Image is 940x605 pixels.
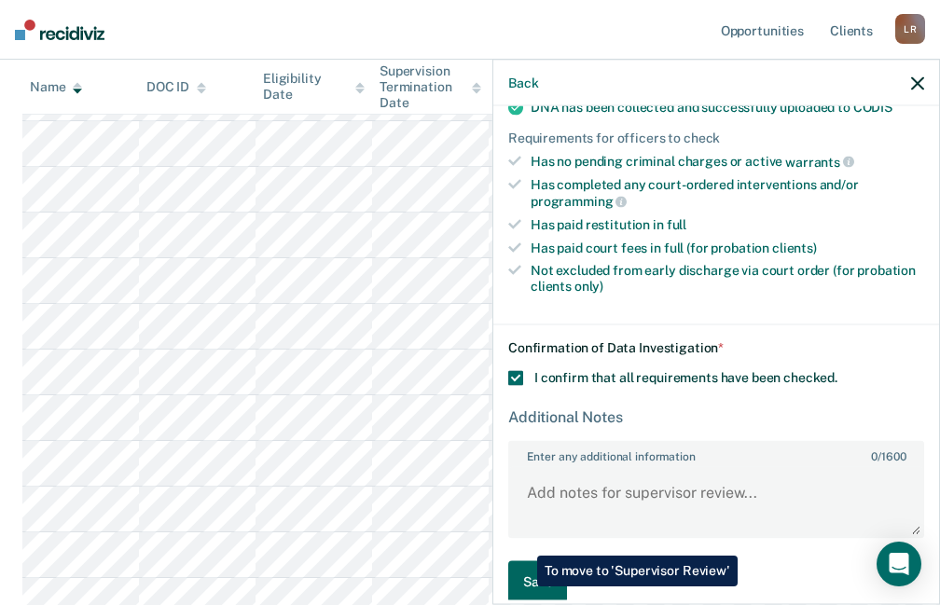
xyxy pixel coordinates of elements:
[380,63,481,110] div: Supervision Termination Date
[667,216,686,231] span: full
[877,542,921,586] div: Open Intercom Messenger
[853,100,892,115] span: CODIS
[30,79,82,95] div: Name
[263,71,365,103] div: Eligibility Date
[508,131,924,146] div: Requirements for officers to check
[531,240,924,255] div: Has paid court fees in full (for probation
[531,216,924,232] div: Has paid restitution in
[531,177,924,209] div: Has completed any court-ordered interventions and/or
[895,14,925,44] div: L R
[508,407,924,425] div: Additional Notes
[574,279,603,294] span: only)
[871,449,878,462] span: 0
[508,75,538,90] button: Back
[871,449,905,462] span: / 1600
[772,240,817,254] span: clients)
[508,560,567,602] button: Save
[146,79,206,95] div: DOC ID
[15,20,104,40] img: Recidiviz
[510,442,922,462] label: Enter any additional information
[531,100,924,116] div: DNA has been collected and successfully uploaded to
[531,263,924,295] div: Not excluded from early discharge via court order (for probation clients
[531,153,924,170] div: Has no pending criminal charges or active
[785,154,854,169] span: warrants
[534,369,837,384] span: I confirm that all requirements have been checked.
[508,340,924,356] div: Confirmation of Data Investigation
[531,194,627,209] span: programming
